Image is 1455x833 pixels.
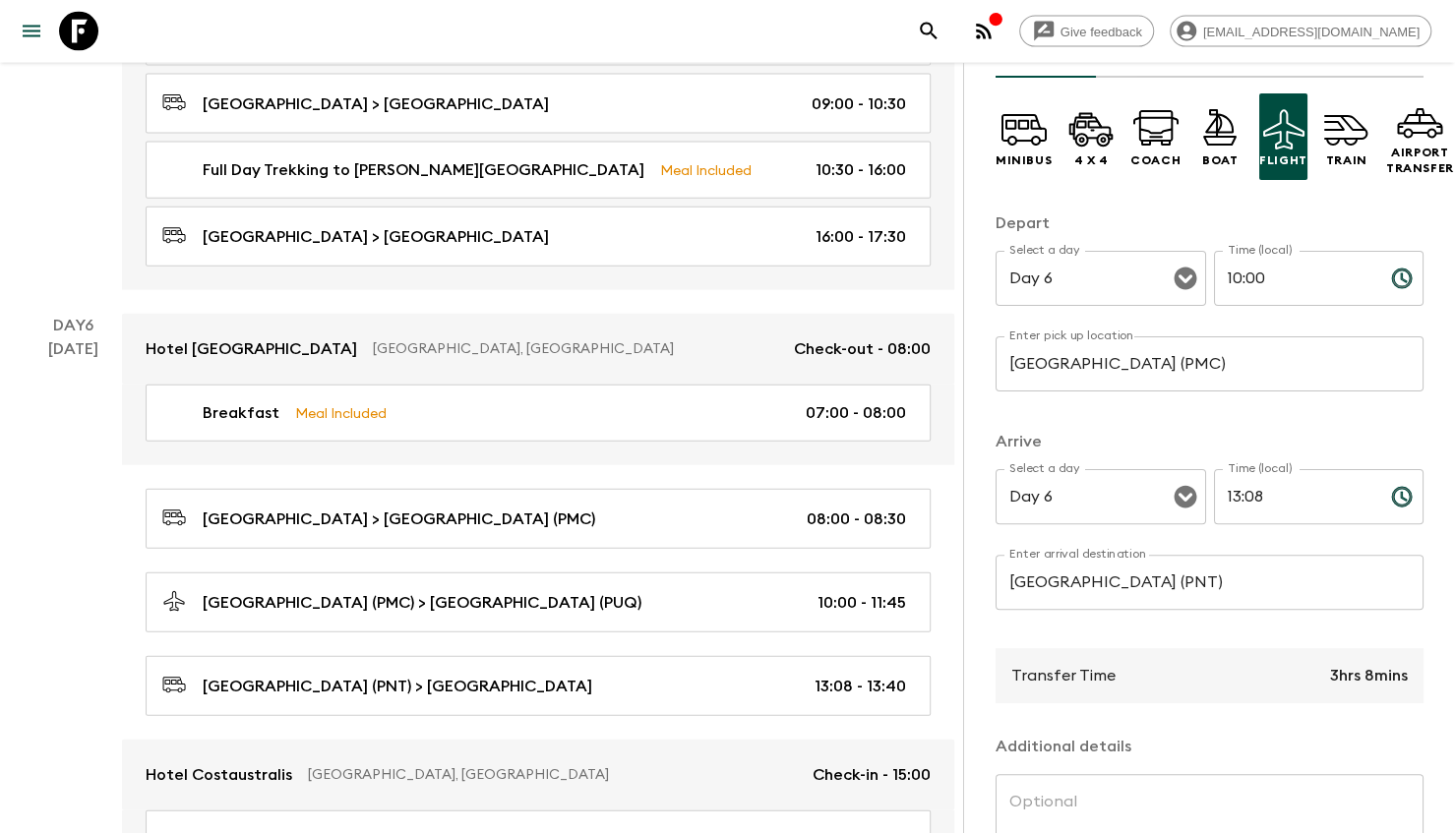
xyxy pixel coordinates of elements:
[1009,242,1079,259] label: Select a day
[660,159,752,181] p: Meal Included
[1202,152,1238,168] p: Boat
[146,572,931,632] a: [GEOGRAPHIC_DATA] (PMC) > [GEOGRAPHIC_DATA] (PUQ)10:00 - 11:45
[1214,251,1375,306] input: hh:mm
[1382,477,1422,516] button: Choose time, selected time is 1:08 PM
[909,12,948,51] button: search adventures
[1386,145,1454,176] p: Airport Transfer
[1011,664,1116,687] p: Transfer Time
[146,656,931,716] a: [GEOGRAPHIC_DATA] (PNT) > [GEOGRAPHIC_DATA]13:08 - 13:40
[146,337,357,361] p: Hotel [GEOGRAPHIC_DATA]
[295,402,387,424] p: Meal Included
[146,385,931,442] a: BreakfastMeal Included07:00 - 08:00
[146,489,931,549] a: [GEOGRAPHIC_DATA] > [GEOGRAPHIC_DATA] (PMC)08:00 - 08:30
[146,207,931,267] a: [GEOGRAPHIC_DATA] > [GEOGRAPHIC_DATA]16:00 - 17:30
[373,339,778,359] p: [GEOGRAPHIC_DATA], [GEOGRAPHIC_DATA]
[1019,16,1154,47] a: Give feedback
[203,92,549,116] p: [GEOGRAPHIC_DATA] > [GEOGRAPHIC_DATA]
[1170,16,1431,47] div: [EMAIL_ADDRESS][DOMAIN_NAME]
[1009,546,1147,563] label: Enter arrival destination
[203,158,644,182] p: Full Day Trekking to [PERSON_NAME][GEOGRAPHIC_DATA]
[1172,265,1199,292] button: Open
[818,591,906,615] p: 10:00 - 11:45
[1228,242,1292,259] label: Time (local)
[12,12,51,51] button: menu
[1382,259,1422,298] button: Choose time, selected time is 10:00 AM
[1214,469,1375,524] input: hh:mm
[146,763,292,787] p: Hotel Costaustralis
[1228,460,1292,477] label: Time (local)
[813,763,931,787] p: Check-in - 15:00
[1009,327,1134,344] label: Enter pick up location
[203,675,592,698] p: [GEOGRAPHIC_DATA] (PNT) > [GEOGRAPHIC_DATA]
[122,740,954,810] a: Hotel Costaustralis[GEOGRAPHIC_DATA], [GEOGRAPHIC_DATA]Check-in - 15:00
[203,401,279,425] p: Breakfast
[996,152,1052,168] p: Minibus
[794,337,931,361] p: Check-out - 08:00
[1192,25,1430,39] span: [EMAIL_ADDRESS][DOMAIN_NAME]
[812,92,906,116] p: 09:00 - 10:30
[996,430,1424,453] p: Arrive
[996,735,1424,758] p: Additional details
[1326,152,1367,168] p: Train
[24,314,122,337] p: Day 6
[996,211,1424,235] p: Depart
[1259,152,1307,168] p: Flight
[1172,483,1199,510] button: Open
[308,765,797,785] p: [GEOGRAPHIC_DATA], [GEOGRAPHIC_DATA]
[815,675,906,698] p: 13:08 - 13:40
[816,158,906,182] p: 10:30 - 16:00
[122,314,954,385] a: Hotel [GEOGRAPHIC_DATA][GEOGRAPHIC_DATA], [GEOGRAPHIC_DATA]Check-out - 08:00
[203,225,549,249] p: [GEOGRAPHIC_DATA] > [GEOGRAPHIC_DATA]
[816,225,906,249] p: 16:00 - 17:30
[1330,664,1408,687] p: 3hrs 8mins
[1009,460,1079,477] label: Select a day
[146,142,931,199] a: Full Day Trekking to [PERSON_NAME][GEOGRAPHIC_DATA]Meal Included10:30 - 16:00
[1050,25,1153,39] span: Give feedback
[1130,152,1181,168] p: Coach
[806,401,906,425] p: 07:00 - 08:00
[1074,152,1109,168] p: 4 x 4
[146,74,931,134] a: [GEOGRAPHIC_DATA] > [GEOGRAPHIC_DATA]09:00 - 10:30
[203,507,595,531] p: [GEOGRAPHIC_DATA] > [GEOGRAPHIC_DATA] (PMC)
[807,507,906,531] p: 08:00 - 08:30
[203,591,641,615] p: [GEOGRAPHIC_DATA] (PMC) > [GEOGRAPHIC_DATA] (PUQ)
